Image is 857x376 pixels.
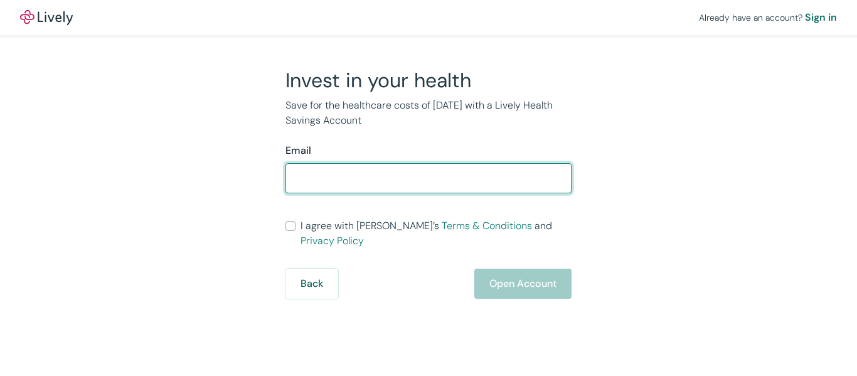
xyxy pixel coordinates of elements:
span: I agree with [PERSON_NAME]’s and [301,218,572,249]
a: LivelyLively [20,10,73,25]
a: Privacy Policy [301,234,364,247]
h2: Invest in your health [285,68,572,93]
a: Terms & Conditions [442,219,532,232]
label: Email [285,143,311,158]
a: Sign in [805,10,837,25]
button: Back [285,269,338,299]
p: Save for the healthcare costs of [DATE] with a Lively Health Savings Account [285,98,572,128]
img: Lively [20,10,73,25]
div: Already have an account? [699,10,837,25]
